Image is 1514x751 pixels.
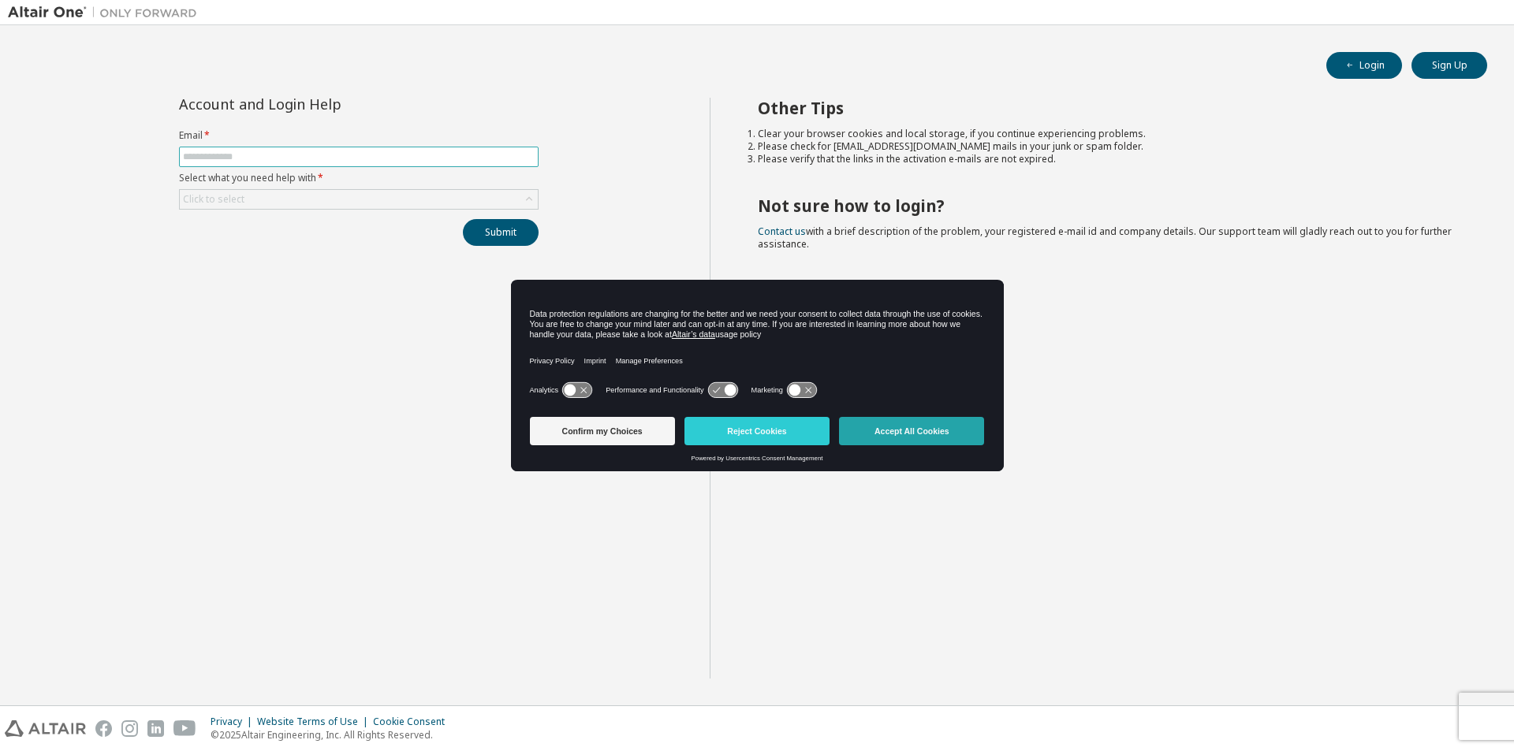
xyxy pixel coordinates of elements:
[211,728,454,742] p: © 2025 Altair Engineering, Inc. All Rights Reserved.
[463,219,539,246] button: Submit
[257,716,373,728] div: Website Terms of Use
[758,153,1460,165] li: Please verify that the links in the activation e-mails are not expired.
[758,140,1460,153] li: Please check for [EMAIL_ADDRESS][DOMAIN_NAME] mails in your junk or spam folder.
[179,129,539,142] label: Email
[758,195,1460,216] h2: Not sure how to login?
[373,716,454,728] div: Cookie Consent
[183,193,244,206] div: Click to select
[173,720,196,737] img: youtube.svg
[95,720,112,737] img: facebook.svg
[758,225,806,238] a: Contact us
[211,716,257,728] div: Privacy
[1326,52,1402,79] button: Login
[5,720,86,737] img: altair_logo.svg
[758,98,1460,118] h2: Other Tips
[180,190,538,209] div: Click to select
[179,172,539,184] label: Select what you need help with
[1411,52,1487,79] button: Sign Up
[179,98,467,110] div: Account and Login Help
[121,720,138,737] img: instagram.svg
[758,225,1452,251] span: with a brief description of the problem, your registered e-mail id and company details. Our suppo...
[147,720,164,737] img: linkedin.svg
[8,5,205,20] img: Altair One
[758,128,1460,140] li: Clear your browser cookies and local storage, if you continue experiencing problems.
